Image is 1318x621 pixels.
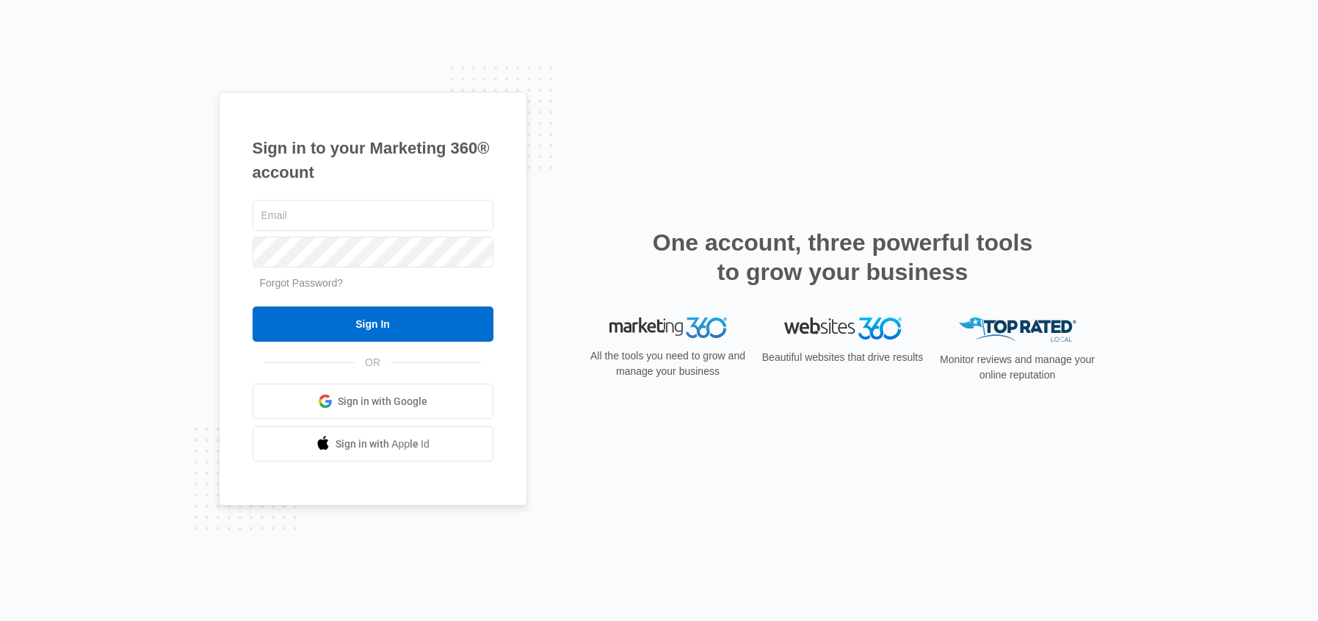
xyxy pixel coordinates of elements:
p: Beautiful websites that drive results [761,350,925,365]
input: Sign In [253,306,493,342]
p: All the tools you need to grow and manage your business [586,348,750,379]
span: Sign in with Google [338,394,427,409]
p: Monitor reviews and manage your online reputation [935,352,1100,383]
img: Top Rated Local [959,317,1076,342]
a: Forgot Password? [260,277,344,289]
span: Sign in with Apple Id [336,437,430,452]
a: Sign in with Google [253,384,493,419]
a: Sign in with Apple Id [253,426,493,462]
h1: Sign in to your Marketing 360® account [253,136,493,184]
input: Email [253,200,493,231]
img: Marketing 360 [609,317,727,338]
img: Websites 360 [784,317,902,339]
h2: One account, three powerful tools to grow your business [648,228,1038,287]
span: OR [355,355,391,370]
